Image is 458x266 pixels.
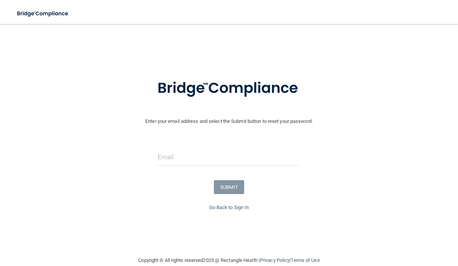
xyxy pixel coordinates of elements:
[209,205,249,210] a: Go Back to Sign In
[260,257,289,263] a: Privacy Policy
[142,69,316,108] img: bridge_compliance_login_screen.278c3ca4.svg
[214,180,244,194] button: SUBMIT
[158,149,300,166] input: Email
[11,6,75,21] img: bridge_compliance_login_screen.278c3ca4.svg
[291,257,319,263] a: Terms of Use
